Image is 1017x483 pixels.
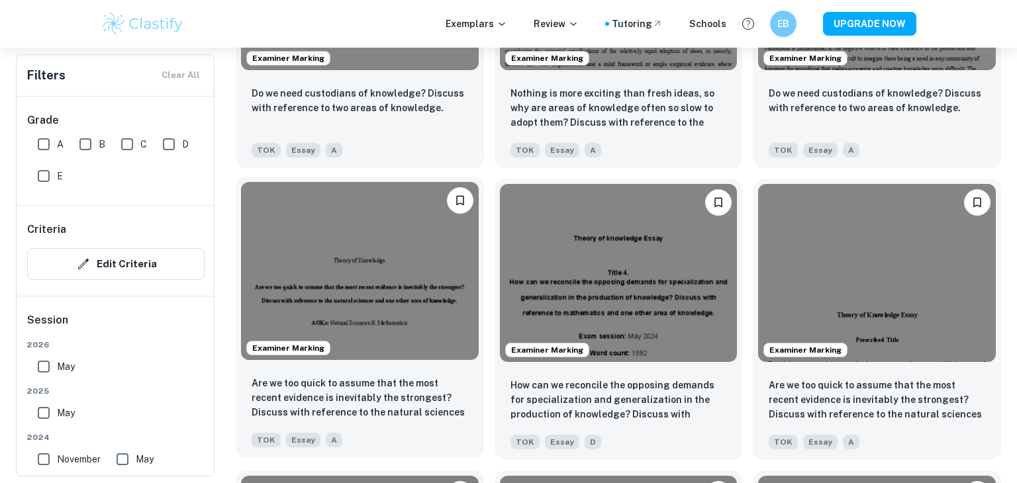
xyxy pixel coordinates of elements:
button: UPGRADE NOW [823,12,916,36]
span: Essay [803,143,838,157]
span: A [843,143,859,157]
span: May [136,452,154,466]
a: Examiner MarkingBookmarkAre we too quick to assume that the most recent evidence is inevitably th... [236,179,484,460]
span: TOK [510,435,540,449]
p: Review [534,17,579,31]
img: TOK Essay example thumbnail: How can we reconcile the opposing demand [500,184,738,362]
p: Are we too quick to assume that the most recent evidence is inevitably the strongest? Discuss wit... [769,378,985,423]
span: Examiner Marking [247,52,330,64]
span: A [57,137,64,152]
span: Essay [803,435,838,449]
span: Essay [545,143,579,157]
span: D [585,435,601,449]
h6: Filters [27,66,66,85]
span: TOK [769,143,798,157]
span: Essay [286,433,320,447]
span: A [326,433,342,447]
span: TOK [769,435,798,449]
a: Examiner MarkingBookmarkHow can we reconcile the opposing demands for specialization and generali... [495,179,743,460]
span: 2024 [27,431,205,443]
span: Examiner Marking [764,344,847,356]
button: Bookmark [964,189,991,216]
span: 2025 [27,385,205,397]
button: EB [770,11,797,37]
span: TOK [252,433,281,447]
img: Clastify logo [101,11,185,37]
span: A [326,143,342,157]
p: Nothing is more exciting than fresh ideas, so why are areas of knowledge often so slow to adopt t... [510,86,727,131]
a: Schools [689,17,726,31]
span: D [182,137,189,152]
span: Examiner Marking [506,344,589,356]
span: E [57,169,63,183]
span: Examiner Marking [247,342,330,354]
button: Edit Criteria [27,248,205,280]
span: Essay [286,143,320,157]
span: C [140,137,147,152]
h6: Session [27,312,205,339]
a: Tutoring [612,17,663,31]
span: May [57,406,75,420]
p: Do we need custodians of knowledge? Discuss with reference to two areas of knowledge. [252,86,468,115]
span: 2026 [27,339,205,351]
button: Bookmark [447,187,473,214]
span: Examiner Marking [506,52,589,64]
span: TOK [252,143,281,157]
img: TOK Essay example thumbnail: Are we too quick to assume that the most [758,184,996,362]
span: TOK [510,143,540,157]
span: May [57,359,75,374]
span: B [99,137,105,152]
a: Examiner MarkingBookmarkAre we too quick to assume that the most recent evidence is inevitably th... [753,179,1001,460]
span: November [57,452,101,466]
h6: Grade [27,112,205,128]
p: Are we too quick to assume that the most recent evidence is inevitably the strongest? Discuss wit... [252,376,468,421]
button: Bookmark [705,189,732,216]
span: Essay [545,435,579,449]
span: Examiner Marking [764,52,847,64]
button: Help and Feedback [737,13,759,35]
h6: Criteria [27,222,66,238]
h6: EB [776,17,791,31]
span: A [585,143,601,157]
span: A [843,435,859,449]
p: Do we need custodians of knowledge? Discuss with reference to two areas of knowledge. [769,86,985,115]
p: How can we reconcile the opposing demands for specialization and generalization in the production... [510,378,727,423]
img: TOK Essay example thumbnail: Are we too quick to assume that the most [241,182,479,360]
p: Exemplars [446,17,507,31]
